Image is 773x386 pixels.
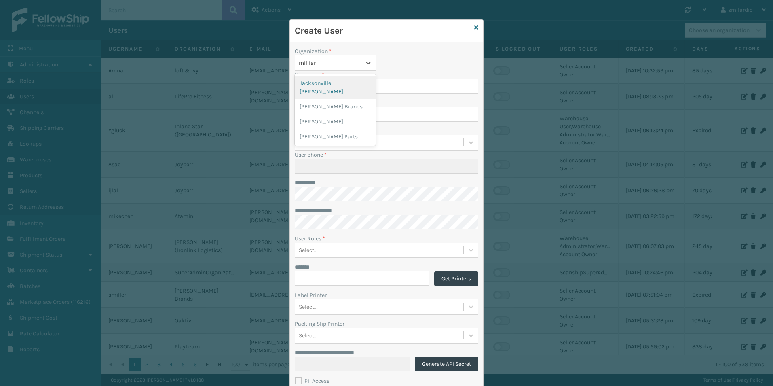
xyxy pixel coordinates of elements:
[415,357,478,371] button: Generate API Secret
[295,25,471,37] h3: Create User
[295,291,327,299] label: Label Printer
[434,271,478,286] button: Get Printers
[295,378,329,384] label: PII Access
[295,151,327,159] label: User phone
[295,47,332,55] label: Organization
[295,320,344,328] label: Packing Slip Printer
[295,99,376,114] div: [PERSON_NAME] Brands
[295,71,324,79] label: Username
[299,331,318,340] div: Select...
[299,303,318,311] div: Select...
[295,234,325,243] label: User Roles
[295,76,376,99] div: Jacksonville [PERSON_NAME]
[295,129,376,144] div: [PERSON_NAME] Parts
[299,246,318,255] div: Select...
[295,114,376,129] div: [PERSON_NAME]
